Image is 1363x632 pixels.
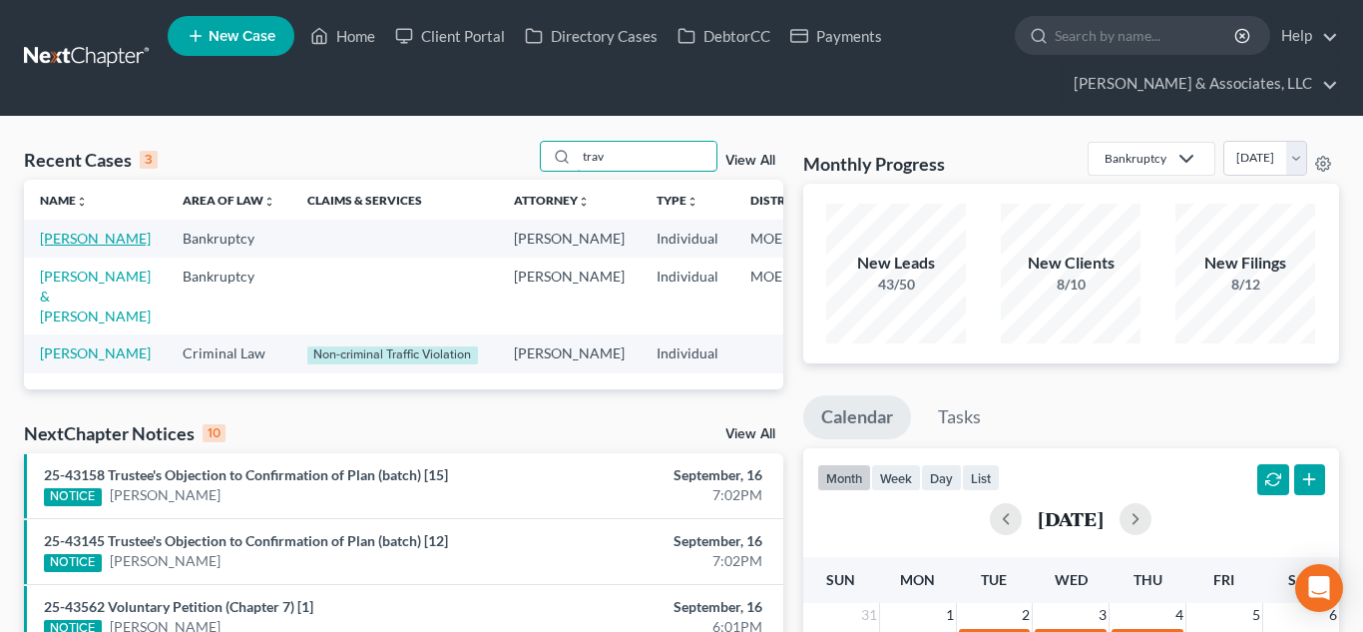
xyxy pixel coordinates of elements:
div: 7:02PM [537,485,763,505]
span: 31 [859,603,879,627]
a: Typeunfold_more [657,193,698,208]
span: New Case [209,29,275,44]
td: Criminal Law [167,334,291,372]
input: Search by name... [1055,17,1237,54]
a: 25-43562 Voluntary Petition (Chapter 7) [1] [44,598,313,615]
span: 6 [1327,603,1339,627]
i: unfold_more [76,196,88,208]
a: Tasks [920,395,999,439]
i: unfold_more [686,196,698,208]
div: NOTICE [44,488,102,506]
td: [PERSON_NAME] [498,258,641,334]
input: Search by name... [577,142,716,171]
a: Area of Lawunfold_more [183,193,275,208]
a: View All [725,154,775,168]
div: NOTICE [44,554,102,572]
a: [PERSON_NAME] [110,485,221,505]
div: Non-criminal Traffic Violation [307,346,478,364]
div: 3 [140,151,158,169]
a: Directory Cases [515,18,668,54]
a: Districtunfold_more [750,193,816,208]
div: Open Intercom Messenger [1295,564,1343,612]
span: Thu [1134,571,1162,588]
div: September, 16 [537,531,763,551]
span: 4 [1173,603,1185,627]
span: Fri [1213,571,1234,588]
a: 25-43158 Trustee's Objection to Confirmation of Plan (batch) [15] [44,466,448,483]
span: Sun [826,571,855,588]
div: New Clients [1001,252,1140,275]
a: View All [725,427,775,441]
button: week [871,464,921,491]
a: [PERSON_NAME] [40,344,151,361]
div: 8/10 [1001,275,1140,295]
h2: [DATE] [1038,508,1104,529]
i: unfold_more [263,196,275,208]
h3: Monthly Progress [803,152,945,176]
td: Bankruptcy [167,220,291,257]
td: [PERSON_NAME] [498,220,641,257]
span: Wed [1055,571,1088,588]
th: Claims & Services [291,180,498,220]
span: 3 [1097,603,1109,627]
div: 10 [203,424,226,442]
div: Recent Cases [24,148,158,172]
i: unfold_more [578,196,590,208]
button: day [921,464,962,491]
div: September, 16 [537,465,763,485]
div: NextChapter Notices [24,421,226,445]
span: 1 [944,603,956,627]
div: 8/12 [1175,275,1315,295]
td: Bankruptcy [167,258,291,334]
button: month [817,464,871,491]
a: Calendar [803,395,911,439]
button: list [962,464,1000,491]
td: Individual [641,334,734,372]
a: Nameunfold_more [40,193,88,208]
a: DebtorCC [668,18,780,54]
td: MOEB [734,258,832,334]
td: MOEB [734,220,832,257]
td: Individual [641,258,734,334]
td: [PERSON_NAME] [498,334,641,372]
a: Home [300,18,385,54]
span: 5 [1250,603,1262,627]
a: [PERSON_NAME] [40,230,151,247]
span: 2 [1020,603,1032,627]
div: New Leads [826,252,966,275]
div: New Filings [1175,252,1315,275]
div: 7:02PM [537,551,763,571]
span: Mon [900,571,935,588]
div: 43/50 [826,275,966,295]
a: Payments [780,18,892,54]
span: Tue [981,571,1007,588]
a: Attorneyunfold_more [514,193,590,208]
a: [PERSON_NAME] & Associates, LLC [1064,66,1338,102]
div: Bankruptcy [1105,150,1166,167]
a: Client Portal [385,18,515,54]
a: Help [1271,18,1338,54]
div: September, 16 [537,597,763,617]
td: Individual [641,220,734,257]
a: [PERSON_NAME] [110,551,221,571]
a: [PERSON_NAME] & [PERSON_NAME] [40,268,151,324]
a: 25-43145 Trustee's Objection to Confirmation of Plan (batch) [12] [44,532,448,549]
span: Sat [1288,571,1313,588]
